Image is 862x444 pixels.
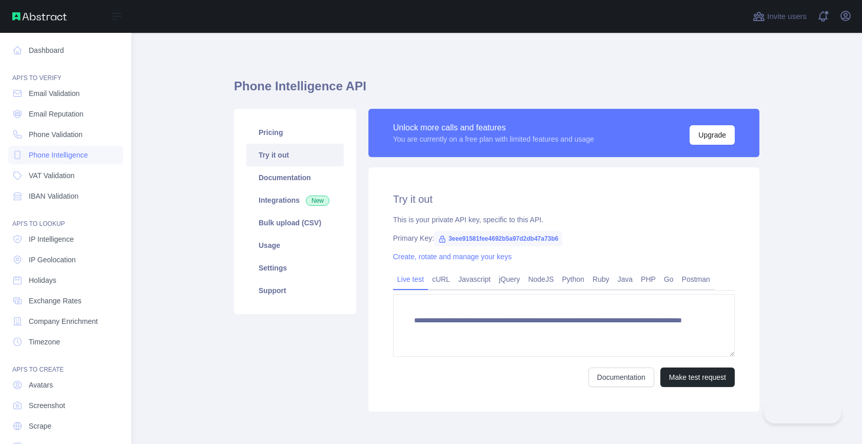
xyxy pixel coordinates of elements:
a: IBAN Validation [8,187,123,205]
div: API'S TO LOOKUP [8,207,123,228]
a: PHP [637,271,660,287]
button: Make test request [660,368,735,387]
a: NodeJS [524,271,558,287]
a: Holidays [8,271,123,289]
a: Documentation [246,166,344,189]
a: Go [660,271,678,287]
a: Try it out [246,144,344,166]
a: IP Geolocation [8,250,123,269]
iframe: Toggle Customer Support [764,402,841,423]
a: Java [614,271,637,287]
span: Phone Intelligence [29,150,88,160]
span: VAT Validation [29,170,74,181]
div: This is your private API key, specific to this API. [393,215,735,225]
a: Phone Intelligence [8,146,123,164]
a: Create, rotate and manage your keys [393,253,512,261]
a: Email Reputation [8,105,123,123]
h2: Try it out [393,192,735,206]
a: Scrape [8,417,123,435]
span: Avatars [29,380,53,390]
div: You are currently on a free plan with limited features and usage [393,134,594,144]
span: 3eee91581fee4692b5a97d2db47a73b6 [434,231,562,246]
span: Email Validation [29,88,80,99]
div: Unlock more calls and features [393,122,594,134]
a: Email Validation [8,84,123,103]
a: Phone Validation [8,125,123,144]
span: IP Geolocation [29,255,76,265]
span: IBAN Validation [29,191,79,201]
a: Javascript [454,271,495,287]
a: Pricing [246,121,344,144]
a: Integrations New [246,189,344,211]
span: Invite users [767,11,807,23]
a: Postman [678,271,714,287]
a: Settings [246,257,344,279]
a: Exchange Rates [8,292,123,310]
a: Company Enrichment [8,312,123,331]
a: Live test [393,271,428,287]
a: Timezone [8,333,123,351]
img: Abstract API [12,12,67,21]
a: cURL [428,271,454,287]
a: Support [246,279,344,302]
span: Email Reputation [29,109,84,119]
button: Invite users [751,8,809,25]
a: jQuery [495,271,524,287]
a: Dashboard [8,41,123,60]
button: Upgrade [690,125,735,145]
span: Phone Validation [29,129,83,140]
a: IP Intelligence [8,230,123,248]
div: API'S TO CREATE [8,353,123,374]
a: Usage [246,234,344,257]
a: Python [558,271,589,287]
span: New [306,196,329,206]
h1: Phone Intelligence API [234,78,759,103]
span: Timezone [29,337,60,347]
div: Primary Key: [393,233,735,243]
a: Ruby [589,271,614,287]
span: Scrape [29,421,51,431]
a: Screenshot [8,396,123,415]
span: Screenshot [29,400,65,411]
span: Company Enrichment [29,316,98,326]
a: Avatars [8,376,123,394]
a: Bulk upload (CSV) [246,211,344,234]
span: Exchange Rates [29,296,82,306]
a: VAT Validation [8,166,123,185]
span: Holidays [29,275,56,285]
span: IP Intelligence [29,234,74,244]
a: Documentation [589,368,654,387]
div: API'S TO VERIFY [8,62,123,82]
